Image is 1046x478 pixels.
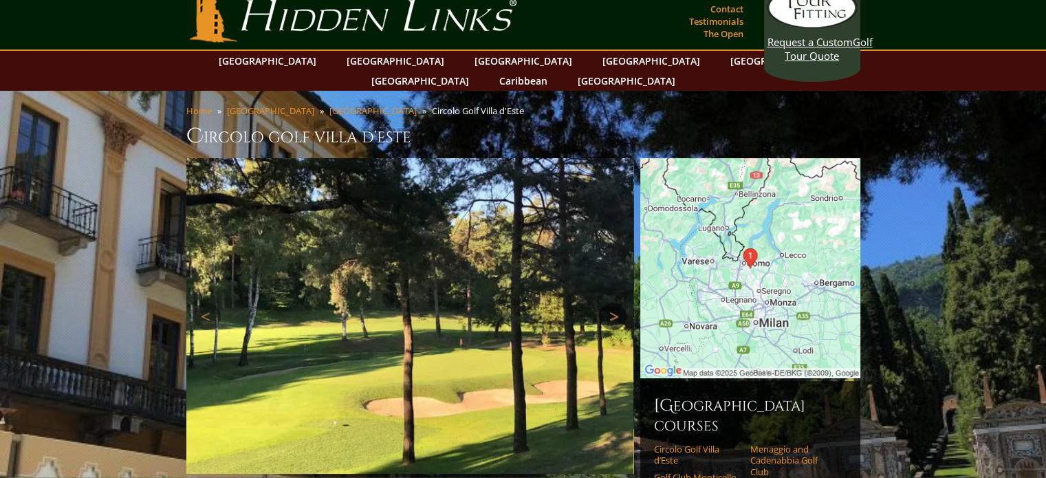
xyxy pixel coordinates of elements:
[723,51,835,71] a: [GEOGRAPHIC_DATA]
[654,395,847,435] h6: [GEOGRAPHIC_DATA] Courses
[571,71,682,91] a: [GEOGRAPHIC_DATA]
[432,105,530,117] li: Circolo Golf Villa d'Este
[186,105,212,117] a: Home
[212,51,323,71] a: [GEOGRAPHIC_DATA]
[599,303,626,330] a: Next
[654,444,741,466] a: Circolo Golf Villa d’Este
[750,444,838,477] a: Menaggio and Cadenabbia Golf Club
[329,105,417,117] a: [GEOGRAPHIC_DATA]
[364,71,476,91] a: [GEOGRAPHIC_DATA]
[686,12,747,31] a: Testimonials
[340,51,451,71] a: [GEOGRAPHIC_DATA]
[700,24,747,43] a: The Open
[193,303,221,330] a: Previous
[596,51,707,71] a: [GEOGRAPHIC_DATA]
[186,122,860,150] h1: Circolo Golf Villa d’Este
[227,105,314,117] a: [GEOGRAPHIC_DATA]
[492,71,554,91] a: Caribbean
[640,158,860,378] img: Google Map of Circolo Golf Villa D'Este, Via Cantù, Montorfano, Province of Como, Italy
[767,35,853,49] span: Request a Custom
[468,51,579,71] a: [GEOGRAPHIC_DATA]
